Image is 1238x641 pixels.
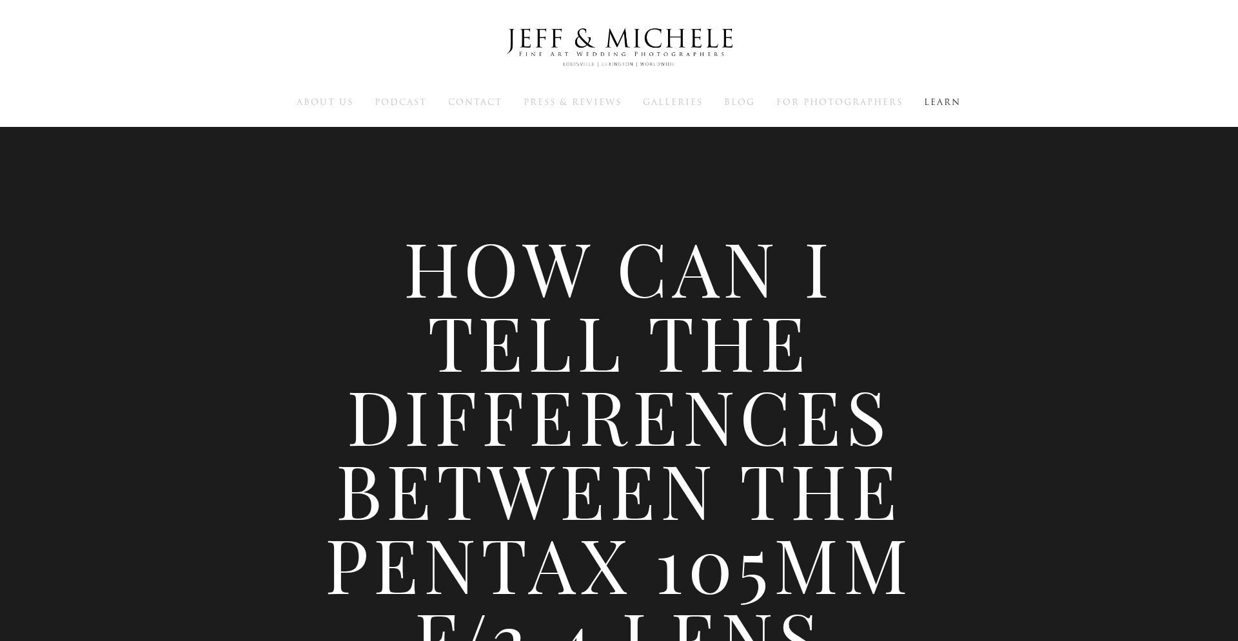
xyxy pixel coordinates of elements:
[448,96,502,108] a: Contact
[643,96,703,108] a: Galleries
[524,96,622,108] a: Press & Reviews
[724,96,755,108] a: Blog
[924,96,961,108] a: Learn
[776,96,903,108] a: For Photographers
[297,96,353,108] a: About Us
[375,96,427,108] a: Podcast
[490,16,748,79] img: Louisville Wedding Photographers - Jeff & Michele Wedding Photographers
